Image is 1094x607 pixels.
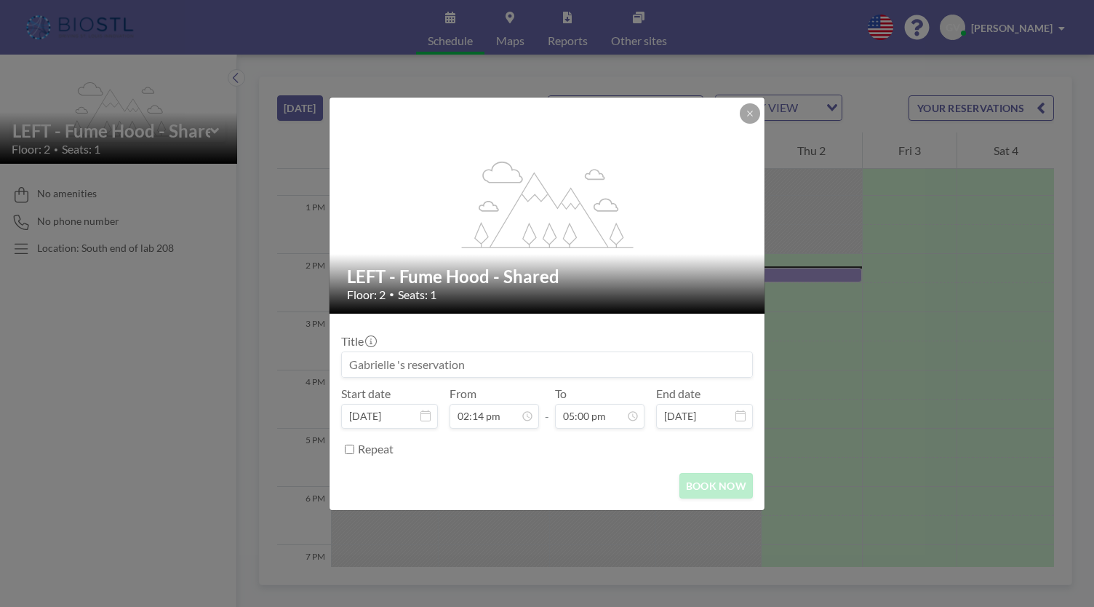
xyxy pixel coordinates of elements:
[545,392,549,424] span: -
[347,266,748,287] h2: LEFT - Fume Hood - Shared
[656,386,700,401] label: End date
[347,287,386,302] span: Floor: 2
[462,160,634,247] g: flex-grow: 1.2;
[341,334,375,349] label: Title
[450,386,476,401] label: From
[555,386,567,401] label: To
[679,473,753,499] button: BOOK NOW
[341,386,391,401] label: Start date
[342,352,752,377] input: Gabrielle 's reservation
[389,289,394,300] span: •
[398,287,436,302] span: Seats: 1
[358,442,394,456] label: Repeat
